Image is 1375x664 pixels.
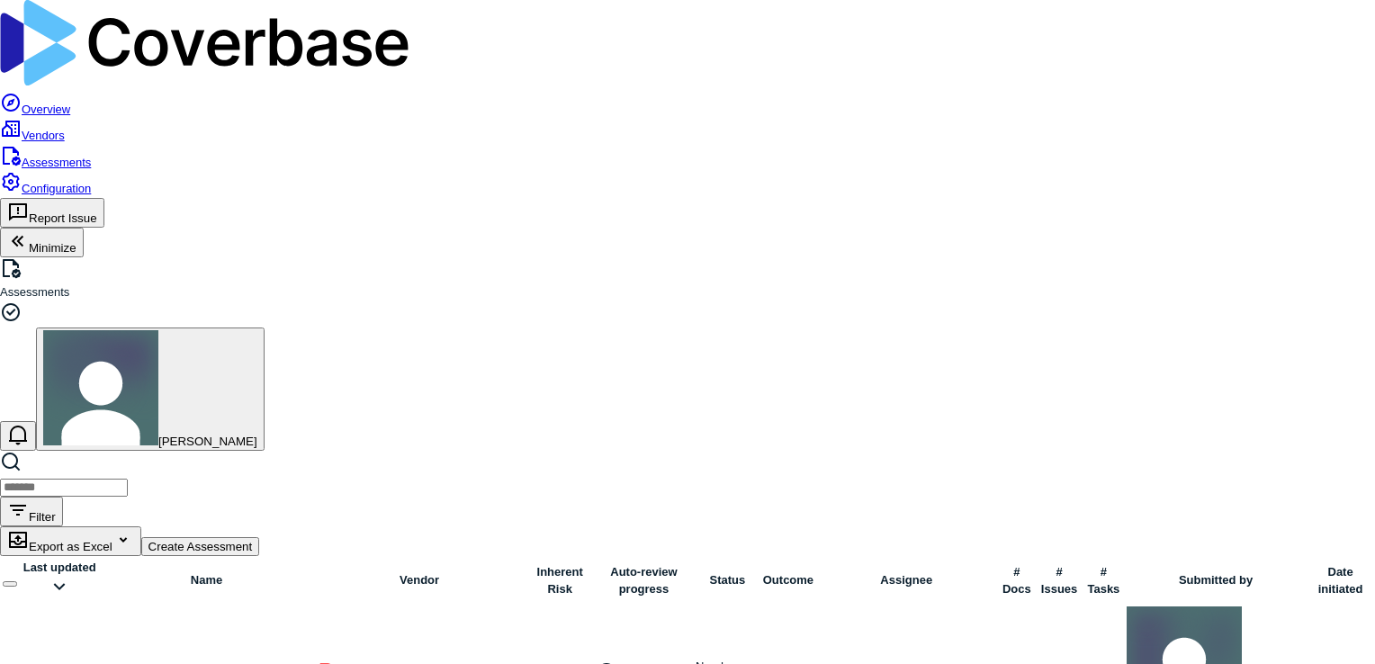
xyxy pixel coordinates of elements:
[527,563,592,598] div: Inherent Risk
[596,563,692,598] div: Auto-review progress
[763,571,813,589] div: Outcome
[1308,563,1372,598] div: Date initiated
[141,537,260,556] button: Create Assessment
[43,330,158,445] img: Jonathan Lee avatar
[29,510,56,524] span: Filter
[315,571,525,589] div: Vendor
[696,571,759,589] div: Status
[1084,563,1123,598] div: # Tasks
[1038,563,1081,598] div: # Issues
[999,563,1034,598] div: # Docs
[102,571,311,589] div: Name
[817,571,995,589] div: Assignee
[158,435,257,448] span: [PERSON_NAME]
[36,328,265,451] button: Jonathan Lee avatar[PERSON_NAME]
[1127,571,1305,589] div: Submitted by
[21,559,98,603] div: Last updated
